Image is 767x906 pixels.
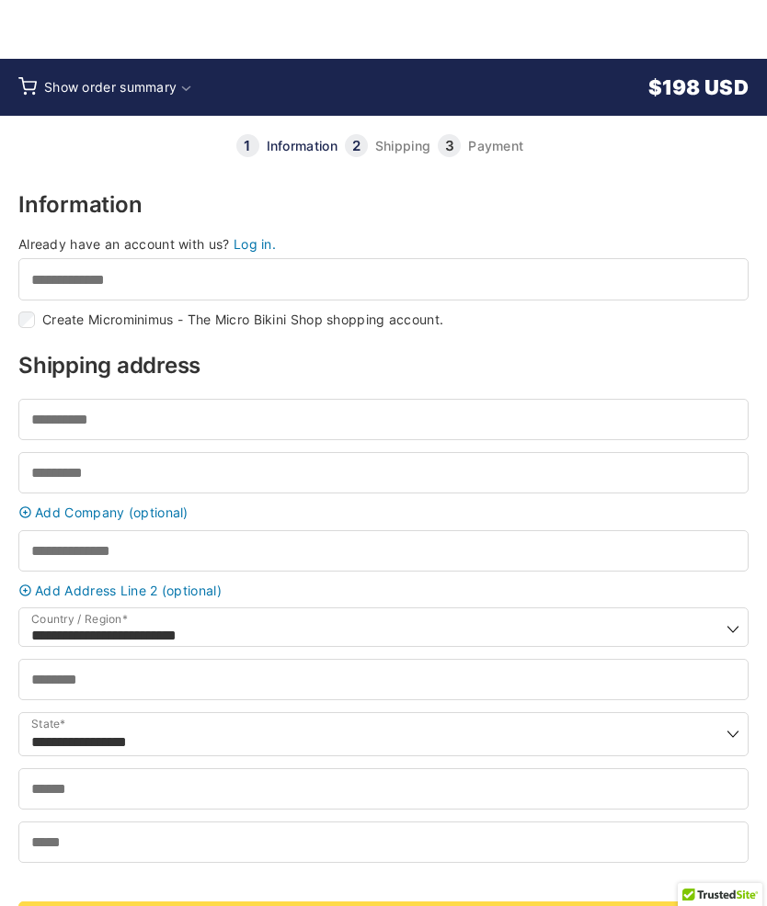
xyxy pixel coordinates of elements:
[42,313,443,326] label: Create Microminimus - The Micro Bikini Shop shopping account.
[234,236,276,252] a: Log in.
[648,75,662,99] span: $
[648,75,749,99] bdi: 198 USD
[18,355,749,377] h3: Shipping address
[18,236,230,252] span: Already have an account with us?
[14,583,753,597] a: Add Address Line 2 (optional)
[267,140,338,153] a: Information
[18,194,749,216] h3: Information
[44,79,177,95] span: Show order summary
[375,140,430,153] a: Shipping
[14,505,753,519] a: Add Company (optional)
[468,140,523,153] a: Payment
